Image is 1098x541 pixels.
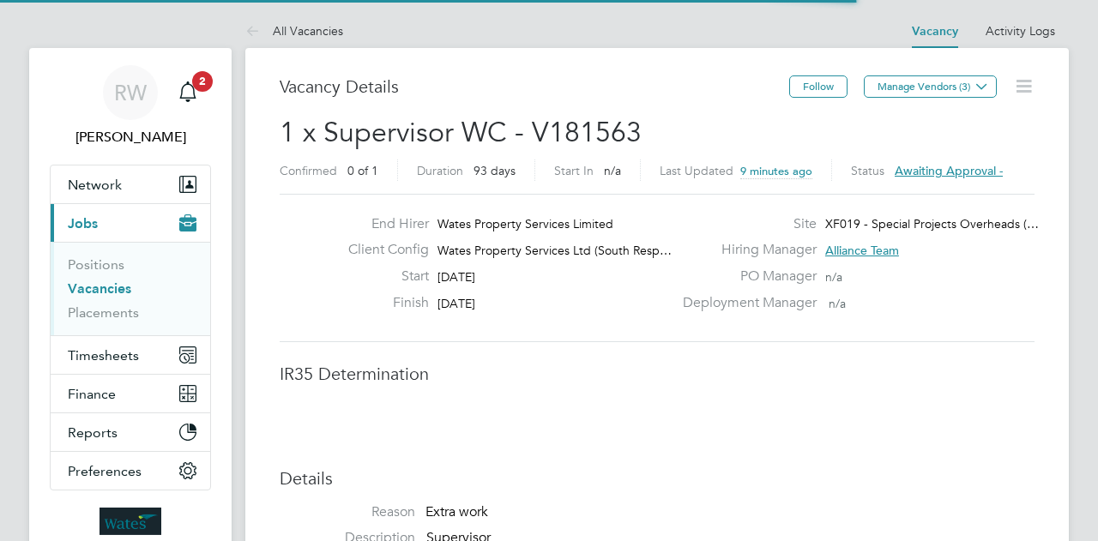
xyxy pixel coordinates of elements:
span: n/a [829,296,846,311]
span: Network [68,177,122,193]
button: Jobs [51,204,210,242]
label: Finish [335,294,429,312]
a: Positions [68,256,124,273]
span: Alliance Team [825,243,899,258]
span: 9 minutes ago [740,164,812,178]
button: Finance [51,375,210,412]
a: Vacancy [912,24,958,39]
label: Status [851,163,884,178]
span: n/a [825,269,842,285]
label: Start In [554,163,594,178]
button: Manage Vendors (3) [864,75,997,98]
label: Duration [417,163,463,178]
label: Hiring Manager [673,241,817,259]
span: 93 days [474,163,516,178]
span: XF019 - Special Projects Overheads (… [825,216,1039,231]
span: [DATE] [437,269,475,285]
button: Network [51,165,210,203]
span: Timesheets [68,347,139,364]
span: Jobs [68,215,98,231]
label: Confirmed [280,163,337,178]
span: Richard Ward [50,127,211,147]
label: Start [335,267,429,286]
span: Wates Property Services Limited [437,216,613,231]
a: 2 [171,65,205,120]
h3: Vacancy Details [280,75,789,98]
button: Reports [51,413,210,451]
button: Preferences [51,452,210,490]
span: 2 [192,71,213,92]
a: Activity Logs [986,23,1055,39]
label: Deployment Manager [673,294,817,312]
span: Awaiting approval - [895,163,1003,178]
label: End Hirer [335,215,429,233]
button: Follow [789,75,848,98]
span: 1 x Supervisor WC - V181563 [280,116,642,149]
label: Last Updated [660,163,733,178]
img: wates-logo-retina.png [100,508,161,535]
span: n/a [604,163,621,178]
span: Wates Property Services Ltd (South Resp… [437,243,672,258]
a: Vacancies [68,280,131,297]
h3: IR35 Determination [280,363,1035,385]
a: Go to home page [50,508,211,535]
label: PO Manager [673,267,817,286]
span: RW [114,81,147,104]
span: Preferences [68,463,142,479]
span: Reports [68,424,118,441]
label: Client Config [335,241,429,259]
button: Timesheets [51,336,210,374]
a: RW[PERSON_NAME] [50,65,211,147]
a: All Vacancies [245,23,343,39]
label: Site [673,215,817,233]
a: Placements [68,304,139,321]
span: Extra work [425,503,488,520]
span: Finance [68,386,116,402]
div: Jobs [51,242,210,335]
span: [DATE] [437,296,475,311]
span: 0 of 1 [347,163,378,178]
label: Reason [280,503,415,521]
h3: Details [280,467,1035,490]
